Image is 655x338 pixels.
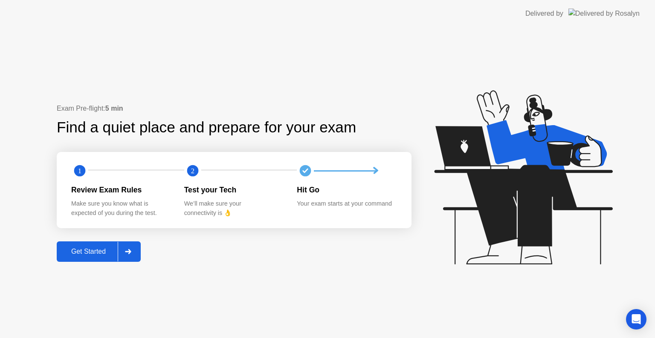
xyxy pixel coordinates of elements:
[57,116,357,139] div: Find a quiet place and prepare for your exam
[184,184,284,195] div: Test your Tech
[59,248,118,255] div: Get Started
[184,199,284,218] div: We’ll make sure your connectivity is 👌
[71,184,171,195] div: Review Exam Rules
[191,167,194,175] text: 2
[105,105,123,112] b: 5 min
[525,9,563,19] div: Delivered by
[57,103,412,114] div: Exam Pre-flight:
[78,167,81,175] text: 1
[568,9,640,18] img: Delivered by Rosalyn
[297,199,396,209] div: Your exam starts at your command
[626,309,646,329] div: Open Intercom Messenger
[57,241,141,262] button: Get Started
[297,184,396,195] div: Hit Go
[71,199,171,218] div: Make sure you know what is expected of you during the test.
